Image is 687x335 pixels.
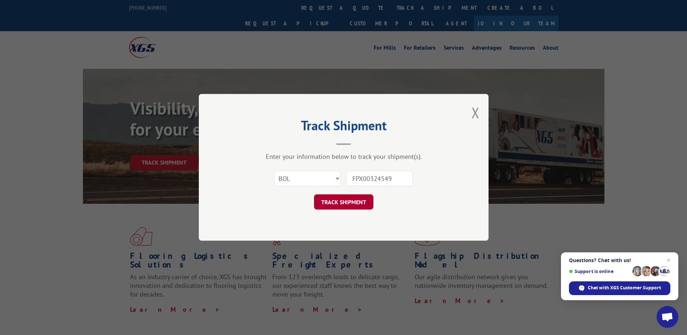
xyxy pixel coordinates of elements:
input: Number(s) [346,171,413,186]
a: Open chat [657,306,678,328]
div: Enter your information below to track your shipment(s). [235,153,452,161]
button: Close modal [472,103,479,122]
span: Chat with XGS Customer Support [588,285,661,291]
span: Support is online [569,269,630,274]
h2: Track Shipment [235,120,452,134]
button: TRACK SHIPMENT [314,195,373,210]
span: Chat with XGS Customer Support [569,281,670,295]
span: Questions? Chat with us! [569,257,670,263]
